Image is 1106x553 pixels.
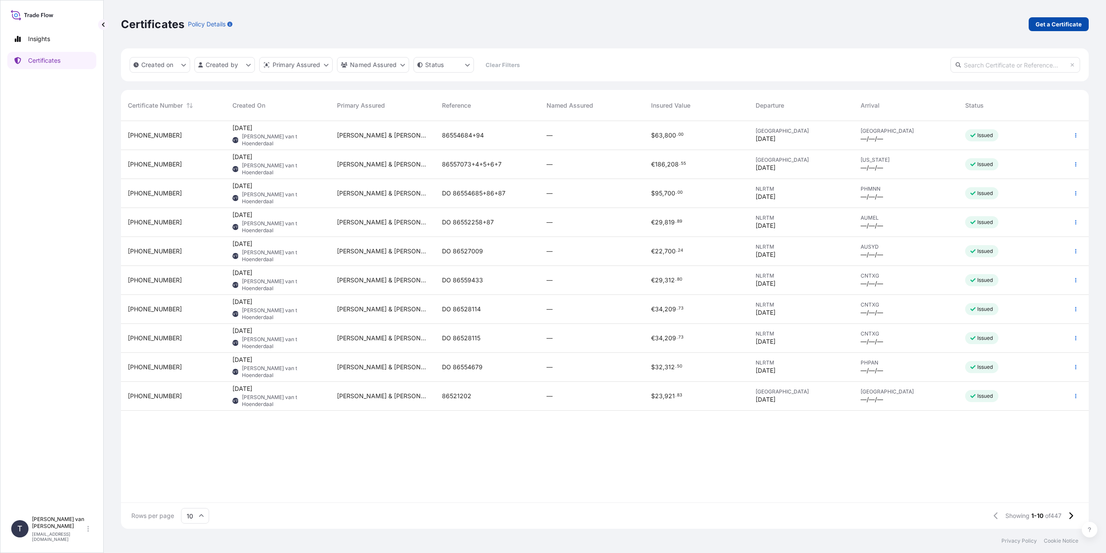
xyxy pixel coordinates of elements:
span: NLRTM [756,272,846,279]
span: € [651,219,655,225]
span: 312 [664,277,675,283]
span: —/—/— [861,163,883,172]
span: [PHONE_NUMBER] [128,131,182,140]
span: € [651,161,655,167]
span: [GEOGRAPHIC_DATA] [861,128,951,134]
p: Issued [977,306,993,313]
span: 55 [681,162,686,165]
span: , [663,277,664,283]
span: [PERSON_NAME] van t Hoenderdaal [242,133,323,147]
span: [US_STATE] [861,157,951,163]
span: 800 [664,132,676,138]
span: —/—/— [861,134,883,143]
span: , [663,393,664,399]
span: Reference [442,101,471,110]
span: [DATE] [756,192,775,201]
span: [PERSON_NAME] van t Hoenderdaal [242,365,323,379]
span: [DATE] [232,153,252,161]
span: Primary Assured [337,101,385,110]
span: [PHONE_NUMBER] [128,276,182,284]
span: Departure [756,101,784,110]
span: 208 [667,161,679,167]
p: Status [425,61,444,69]
span: [PERSON_NAME] & [PERSON_NAME] Netherlands B.V. [337,247,428,256]
span: . [677,307,678,310]
span: [PHONE_NUMBER] [128,305,182,313]
span: [PERSON_NAME] & [PERSON_NAME] Netherlands B.V. [337,305,428,313]
span: NLRTM [756,359,846,366]
a: Cookie Notice [1044,537,1078,544]
span: 34 [655,306,663,312]
span: — [547,276,553,284]
span: $ [651,393,655,399]
span: 24 [678,249,683,252]
span: [PERSON_NAME] & [PERSON_NAME] Netherlands B.V. [337,131,428,140]
span: 86554684+94 [442,131,484,140]
p: Get a Certificate [1036,20,1082,29]
span: 00 [678,133,683,136]
span: , [663,248,664,254]
p: Policy Details [188,20,226,29]
span: Insured Value [651,101,690,110]
span: DO 86552258+87 [442,218,494,227]
span: [GEOGRAPHIC_DATA] [756,388,846,395]
p: Insights [28,35,50,43]
span: [PERSON_NAME] & [PERSON_NAME] Netherlands B.V. [337,334,428,342]
p: Issued [977,277,993,284]
span: 73 [678,336,683,339]
span: NLRTM [756,301,846,308]
span: 32 [655,364,663,370]
span: [GEOGRAPHIC_DATA] [756,157,846,163]
p: Clear Filters [486,61,520,69]
span: [DATE] [756,134,775,143]
span: [DATE] [232,326,252,335]
span: [DATE] [756,308,775,317]
span: NLRTM [756,330,846,337]
button: certificateStatus Filter options [413,57,474,73]
a: Insights [7,30,96,48]
span: $ [651,190,655,196]
span: , [662,190,664,196]
span: € [651,335,655,341]
span: TVTH [231,252,240,260]
span: [PHONE_NUMBER] [128,160,182,169]
span: [PERSON_NAME] van t Hoenderdaal [242,336,323,350]
span: . [675,394,677,397]
span: 86557073+4+5+6+7 [442,160,502,169]
span: [DATE] [232,124,252,132]
span: 700 [664,248,676,254]
span: 209 [664,306,676,312]
span: TVTH [231,223,240,231]
p: Named Assured [350,61,397,69]
span: DO 86554679 [442,363,483,371]
p: [PERSON_NAME] van [PERSON_NAME] [32,516,86,530]
p: Issued [977,364,993,371]
span: [PERSON_NAME] & [PERSON_NAME] Netherlands B.V. [337,363,428,371]
span: 700 [664,190,675,196]
span: [DATE] [756,221,775,230]
span: —/—/— [861,250,883,259]
span: PHPAN [861,359,951,366]
span: [DATE] [232,297,252,306]
button: Clear Filters [478,58,527,72]
span: —/—/— [861,192,883,201]
span: 34 [655,335,663,341]
span: [PHONE_NUMBER] [128,247,182,256]
span: 95 [655,190,662,196]
span: DO 86528114 [442,305,481,313]
p: [EMAIL_ADDRESS][DOMAIN_NAME] [32,531,86,542]
span: 86521202 [442,392,471,400]
a: Get a Certificate [1029,17,1089,31]
span: [DATE] [232,384,252,393]
span: [PERSON_NAME] van t Hoenderdaal [242,394,323,408]
span: Status [965,101,984,110]
p: Certificates [121,17,184,31]
span: AUMEL [861,214,951,221]
span: , [665,161,667,167]
span: CNTXG [861,272,951,279]
span: 50 [677,365,682,368]
span: 186 [655,161,665,167]
span: 00 [677,191,683,194]
span: . [676,191,677,194]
